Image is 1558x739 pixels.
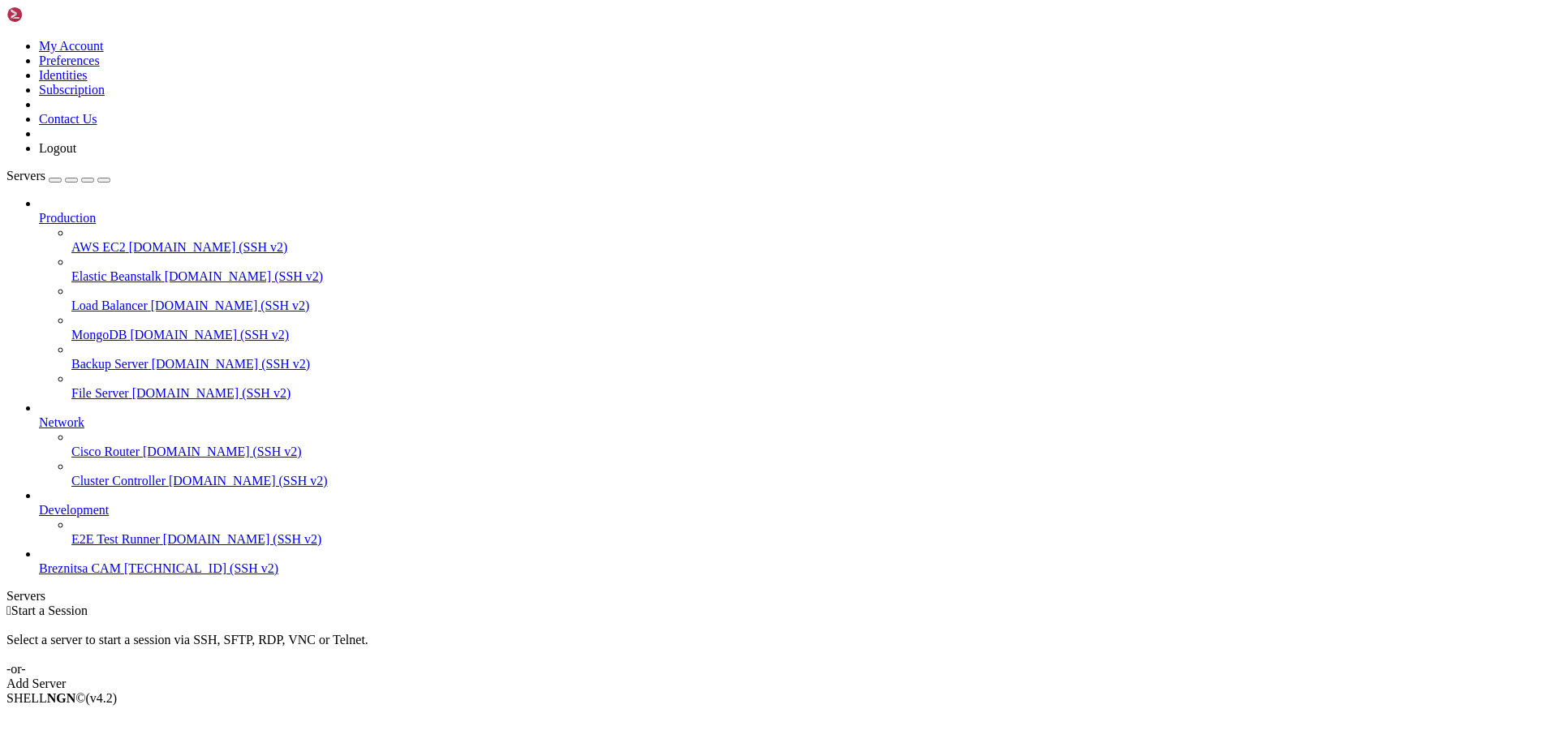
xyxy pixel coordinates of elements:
[71,284,1552,313] li: Load Balancer [DOMAIN_NAME] (SSH v2)
[39,68,88,82] a: Identities
[71,357,1552,372] a: Backup Server [DOMAIN_NAME] (SSH v2)
[39,196,1552,401] li: Production
[71,430,1552,459] li: Cisco Router [DOMAIN_NAME] (SSH v2)
[39,211,1552,226] a: Production
[6,169,45,183] span: Servers
[71,445,1552,459] a: Cisco Router [DOMAIN_NAME] (SSH v2)
[6,677,1552,691] div: Add Server
[39,401,1552,488] li: Network
[71,313,1552,342] li: MongoDB [DOMAIN_NAME] (SSH v2)
[165,269,324,283] span: [DOMAIN_NAME] (SSH v2)
[39,488,1552,547] li: Development
[71,299,148,312] span: Load Balancer
[132,386,291,400] span: [DOMAIN_NAME] (SSH v2)
[71,342,1552,372] li: Backup Server [DOMAIN_NAME] (SSH v2)
[39,547,1552,576] li: Breznitsa CAM [TECHNICAL_ID] (SSH v2)
[124,561,278,575] span: [TECHNICAL_ID] (SSH v2)
[71,269,1552,284] a: Elastic Beanstalk [DOMAIN_NAME] (SSH v2)
[130,328,289,342] span: [DOMAIN_NAME] (SSH v2)
[71,328,1552,342] a: MongoDB [DOMAIN_NAME] (SSH v2)
[6,589,1552,604] div: Servers
[47,691,76,705] b: NGN
[169,474,328,488] span: [DOMAIN_NAME] (SSH v2)
[71,299,1552,313] a: Load Balancer [DOMAIN_NAME] (SSH v2)
[6,691,117,705] span: SHELL ©
[71,240,126,254] span: AWS EC2
[39,503,109,517] span: Development
[39,54,100,67] a: Preferences
[71,518,1552,547] li: E2E Test Runner [DOMAIN_NAME] (SSH v2)
[71,474,166,488] span: Cluster Controller
[39,561,121,575] span: Breznitsa CAM
[86,691,118,705] span: 4.2.0
[71,357,148,371] span: Backup Server
[71,269,161,283] span: Elastic Beanstalk
[71,372,1552,401] li: File Server [DOMAIN_NAME] (SSH v2)
[163,532,322,546] span: [DOMAIN_NAME] (SSH v2)
[6,169,110,183] a: Servers
[6,6,100,23] img: Shellngn
[71,459,1552,488] li: Cluster Controller [DOMAIN_NAME] (SSH v2)
[71,240,1552,255] a: AWS EC2 [DOMAIN_NAME] (SSH v2)
[71,474,1552,488] a: Cluster Controller [DOMAIN_NAME] (SSH v2)
[39,39,104,53] a: My Account
[39,415,1552,430] a: Network
[71,226,1552,255] li: AWS EC2 [DOMAIN_NAME] (SSH v2)
[39,561,1552,576] a: Breznitsa CAM [TECHNICAL_ID] (SSH v2)
[39,83,105,97] a: Subscription
[71,445,140,458] span: Cisco Router
[6,618,1552,677] div: Select a server to start a session via SSH, SFTP, RDP, VNC or Telnet. -or-
[11,604,88,617] span: Start a Session
[152,357,311,371] span: [DOMAIN_NAME] (SSH v2)
[39,503,1552,518] a: Development
[39,211,96,225] span: Production
[71,328,127,342] span: MongoDB
[39,415,84,429] span: Network
[6,604,11,617] span: 
[151,299,310,312] span: [DOMAIN_NAME] (SSH v2)
[71,386,1552,401] a: File Server [DOMAIN_NAME] (SSH v2)
[129,240,288,254] span: [DOMAIN_NAME] (SSH v2)
[39,141,76,155] a: Logout
[71,532,160,546] span: E2E Test Runner
[143,445,302,458] span: [DOMAIN_NAME] (SSH v2)
[71,532,1552,547] a: E2E Test Runner [DOMAIN_NAME] (SSH v2)
[71,386,129,400] span: File Server
[71,255,1552,284] li: Elastic Beanstalk [DOMAIN_NAME] (SSH v2)
[39,112,97,126] a: Contact Us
